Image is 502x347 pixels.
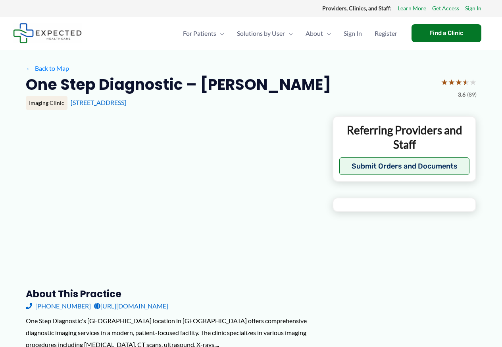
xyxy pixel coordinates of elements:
button: Submit Orders and Documents [339,157,470,175]
a: For PatientsMenu Toggle [177,19,231,47]
span: ← [26,64,33,72]
span: ★ [469,75,477,89]
strong: Providers, Clinics, and Staff: [322,5,392,12]
a: Sign In [465,3,481,14]
nav: Primary Site Navigation [177,19,404,47]
a: Sign In [337,19,368,47]
span: ★ [441,75,448,89]
span: (89) [467,89,477,100]
a: Solutions by UserMenu Toggle [231,19,299,47]
h2: One Step Diagnostic – [PERSON_NAME] [26,75,331,94]
span: Menu Toggle [216,19,224,47]
span: ★ [455,75,462,89]
a: [STREET_ADDRESS] [71,99,126,106]
div: Imaging Clinic [26,96,67,110]
a: Get Access [432,3,459,14]
span: Solutions by User [237,19,285,47]
a: Register [368,19,404,47]
p: Referring Providers and Staff [339,123,470,152]
span: Register [375,19,397,47]
a: Learn More [398,3,426,14]
a: [PHONE_NUMBER] [26,300,91,312]
span: 3.6 [458,89,465,100]
span: For Patients [183,19,216,47]
span: About [306,19,323,47]
a: ←Back to Map [26,62,69,74]
span: Sign In [344,19,362,47]
span: ★ [462,75,469,89]
a: [URL][DOMAIN_NAME] [94,300,168,312]
span: ★ [448,75,455,89]
h3: About this practice [26,288,320,300]
span: Menu Toggle [285,19,293,47]
span: Menu Toggle [323,19,331,47]
img: Expected Healthcare Logo - side, dark font, small [13,23,82,43]
a: AboutMenu Toggle [299,19,337,47]
a: Find a Clinic [412,24,481,42]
